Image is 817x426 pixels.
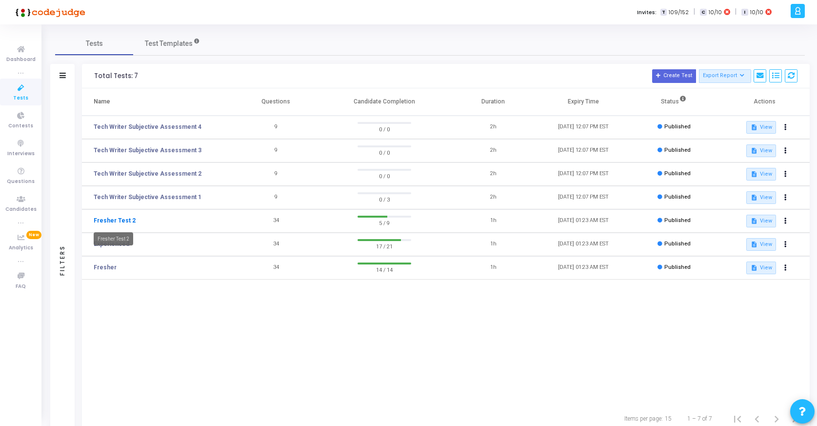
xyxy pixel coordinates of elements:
[538,233,629,256] td: [DATE] 01:23 AM EST
[664,241,691,247] span: Published
[94,72,138,80] div: Total Tests: 7
[358,194,411,204] span: 0 / 3
[660,9,667,16] span: T
[750,171,757,178] mat-icon: description
[231,116,321,139] td: 9
[624,414,663,423] div: Items per page:
[16,283,26,291] span: FAQ
[664,217,691,223] span: Published
[637,8,657,17] label: Invites:
[750,194,757,201] mat-icon: description
[664,147,691,153] span: Published
[735,7,737,17] span: |
[231,88,321,116] th: Questions
[652,69,696,83] button: Create Test
[448,209,538,233] td: 1h
[231,256,321,280] td: 34
[750,264,757,271] mat-icon: description
[448,162,538,186] td: 2h
[358,241,411,251] span: 17 / 21
[664,170,691,177] span: Published
[687,414,712,423] div: 1 – 7 of 7
[94,122,201,131] a: Tech Writer Subjective Assessment 4
[12,2,85,22] img: logo
[700,9,706,16] span: C
[7,150,35,158] span: Interviews
[86,39,103,49] span: Tests
[538,186,629,209] td: [DATE] 12:07 PM EST
[746,144,776,157] button: View
[448,116,538,139] td: 2h
[694,7,695,17] span: |
[750,218,757,224] mat-icon: description
[538,116,629,139] td: [DATE] 12:07 PM EST
[699,69,751,83] button: Export Report
[231,186,321,209] td: 9
[58,206,67,314] div: Filters
[448,139,538,162] td: 2h
[7,178,35,186] span: Questions
[231,209,321,233] td: 34
[358,124,411,134] span: 0 / 0
[358,218,411,227] span: 5 / 9
[746,215,776,227] button: View
[750,241,757,248] mat-icon: description
[321,88,448,116] th: Candidate Completion
[538,162,629,186] td: [DATE] 12:07 PM EST
[629,88,719,116] th: Status
[665,414,672,423] div: 15
[94,232,133,245] div: Fresher Test 2
[94,169,201,178] a: Tech Writer Subjective Assessment 2
[8,122,33,130] span: Contests
[750,8,763,17] span: 10/10
[448,186,538,209] td: 2h
[94,146,201,155] a: Tech Writer Subjective Assessment 3
[94,193,201,202] a: Tech Writer Subjective Assessment 1
[231,233,321,256] td: 34
[669,8,689,17] span: 109/152
[538,256,629,280] td: [DATE] 01:23 AM EST
[94,263,117,272] a: Fresher
[750,147,757,154] mat-icon: description
[719,88,810,116] th: Actions
[448,88,538,116] th: Duration
[231,162,321,186] td: 9
[538,139,629,162] td: [DATE] 12:07 PM EST
[448,233,538,256] td: 1h
[664,194,691,200] span: Published
[6,56,36,64] span: Dashboard
[538,209,629,233] td: [DATE] 01:23 AM EST
[358,264,411,274] span: 14 / 14
[709,8,722,17] span: 10/10
[5,205,37,214] span: Candidates
[82,88,231,116] th: Name
[9,244,33,252] span: Analytics
[741,9,748,16] span: I
[750,124,757,131] mat-icon: description
[746,191,776,204] button: View
[746,168,776,181] button: View
[94,216,136,225] a: Fresher Test 2
[448,256,538,280] td: 1h
[664,264,691,270] span: Published
[231,139,321,162] td: 9
[358,171,411,181] span: 0 / 0
[358,147,411,157] span: 0 / 0
[13,94,28,102] span: Tests
[538,88,629,116] th: Expiry Time
[664,123,691,130] span: Published
[746,238,776,251] button: View
[145,39,193,49] span: Test Templates
[746,121,776,134] button: View
[746,262,776,274] button: View
[26,231,41,239] span: New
